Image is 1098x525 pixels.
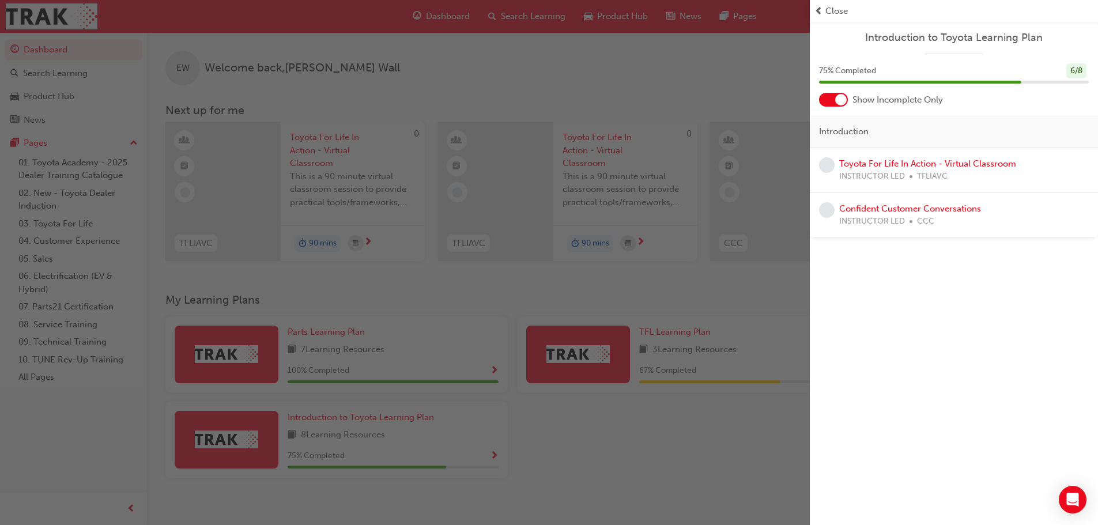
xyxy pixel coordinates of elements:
[839,158,1016,169] a: Toyota For Life In Action - Virtual Classroom
[814,5,823,18] span: prev-icon
[839,215,905,228] span: INSTRUCTOR LED
[814,5,1093,18] button: prev-iconClose
[1059,486,1086,513] div: Open Intercom Messenger
[819,157,835,173] span: learningRecordVerb_NONE-icon
[839,170,905,183] span: INSTRUCTOR LED
[852,93,943,107] span: Show Incomplete Only
[1066,63,1086,79] div: 6 / 8
[819,31,1089,44] a: Introduction to Toyota Learning Plan
[917,170,948,183] span: TFLIAVC
[819,65,876,78] span: 75 % Completed
[839,203,981,214] a: Confident Customer Conversations
[825,5,848,18] span: Close
[819,125,869,138] span: Introduction
[917,215,934,228] span: CCC
[819,202,835,218] span: learningRecordVerb_NONE-icon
